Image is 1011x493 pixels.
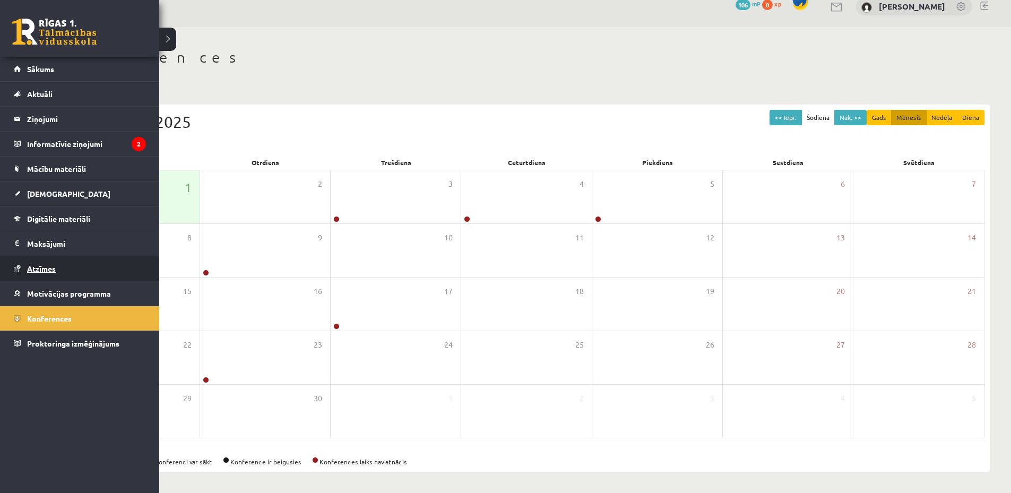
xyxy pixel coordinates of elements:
span: 23 [314,339,322,351]
a: Rīgas 1. Tālmācības vidusskola [12,19,97,45]
a: Atzīmes [14,256,146,281]
div: Svētdiena [854,155,984,170]
a: Maksājumi [14,231,146,256]
span: 28 [967,339,976,351]
a: Sākums [14,57,146,81]
span: 8 [187,232,192,244]
a: [DEMOGRAPHIC_DATA] [14,181,146,206]
span: 22 [183,339,192,351]
div: Septembris 2025 [69,110,984,134]
div: Sestdiena [723,155,853,170]
h1: Konferences [64,48,990,66]
div: Ceturtdiena [461,155,592,170]
span: 13 [836,232,845,244]
span: 6 [841,178,845,190]
span: 7 [972,178,976,190]
span: 18 [575,286,584,297]
span: 2 [318,178,322,190]
div: Trešdiena [331,155,461,170]
a: Mācību materiāli [14,157,146,181]
span: 11 [575,232,584,244]
span: 9 [318,232,322,244]
button: Nāk. >> [834,110,867,125]
img: Laura Maculēviča [861,2,872,13]
button: << Iepr. [770,110,802,125]
a: Motivācijas programma [14,281,146,306]
span: 19 [706,286,714,297]
span: 1 [448,393,453,404]
span: 4 [841,393,845,404]
span: 25 [575,339,584,351]
button: Nedēļa [926,110,957,125]
button: Mēnesis [891,110,927,125]
span: Konferences [27,314,72,323]
span: 3 [710,393,714,404]
span: 3 [448,178,453,190]
span: Digitālie materiāli [27,214,90,223]
button: Gads [867,110,892,125]
span: 27 [836,339,845,351]
button: Diena [957,110,984,125]
span: Mācību materiāli [27,164,86,174]
span: Proktoringa izmēģinājums [27,339,119,348]
span: [DEMOGRAPHIC_DATA] [27,189,110,198]
span: 29 [183,393,192,404]
a: Ziņojumi [14,107,146,131]
div: Piekdiena [592,155,723,170]
span: 5 [710,178,714,190]
a: Informatīvie ziņojumi2 [14,132,146,156]
span: 14 [967,232,976,244]
span: 20 [836,286,845,297]
span: Atzīmes [27,264,56,273]
span: Sākums [27,64,54,74]
span: 2 [580,393,584,404]
i: 2 [132,137,146,151]
span: 17 [444,286,453,297]
span: 16 [314,286,322,297]
legend: Maksājumi [27,231,146,256]
span: 30 [314,393,322,404]
a: Konferences [14,306,146,331]
div: Otrdiena [200,155,330,170]
a: [PERSON_NAME] [879,1,945,12]
legend: Informatīvie ziņojumi [27,132,146,156]
span: 5 [972,393,976,404]
span: 26 [706,339,714,351]
span: 10 [444,232,453,244]
span: 21 [967,286,976,297]
span: Motivācijas programma [27,289,111,298]
span: 4 [580,178,584,190]
div: Konference ir aktīva Konferenci var sākt Konference ir beigusies Konferences laiks nav atnācis [69,457,984,466]
a: Digitālie materiāli [14,206,146,231]
span: 1 [185,178,192,196]
span: Aktuāli [27,89,53,99]
a: Aktuāli [14,82,146,106]
button: Šodiena [801,110,835,125]
legend: Ziņojumi [27,107,146,131]
span: 15 [183,286,192,297]
span: 24 [444,339,453,351]
span: 12 [706,232,714,244]
a: Proktoringa izmēģinājums [14,331,146,356]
